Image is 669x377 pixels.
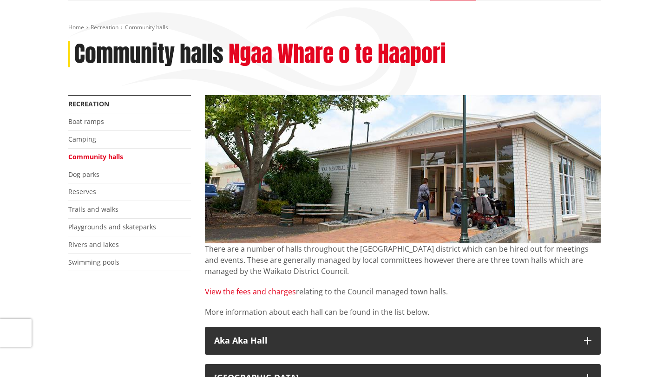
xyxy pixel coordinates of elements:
[205,286,296,297] a: View the fees and charges
[68,258,119,266] a: Swimming pools
[68,222,156,231] a: Playgrounds and skateparks
[68,205,118,214] a: Trails and walks
[91,23,118,31] a: Recreation
[214,336,575,345] h3: Aka Aka Hall
[68,99,109,108] a: Recreation
[68,187,96,196] a: Reserves
[205,95,601,243] img: Ngaruawahia Memorial Hall
[68,152,123,161] a: Community halls
[74,41,223,68] h1: Community halls
[68,117,104,126] a: Boat ramps
[205,243,601,277] p: There are a number of halls throughout the [GEOGRAPHIC_DATA] district which can be hired out for ...
[205,286,601,297] p: relating to the Council managed town halls.
[68,24,601,32] nav: breadcrumb
[205,306,601,318] p: More information about each hall can be found in the list below.
[68,23,84,31] a: Home
[68,240,119,249] a: Rivers and lakes
[125,23,168,31] span: Community halls
[626,338,660,371] iframe: Messenger Launcher
[68,170,99,179] a: Dog parks
[68,135,96,143] a: Camping
[229,41,446,68] h2: Ngaa Whare o te Haapori
[205,327,601,355] button: Aka Aka Hall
